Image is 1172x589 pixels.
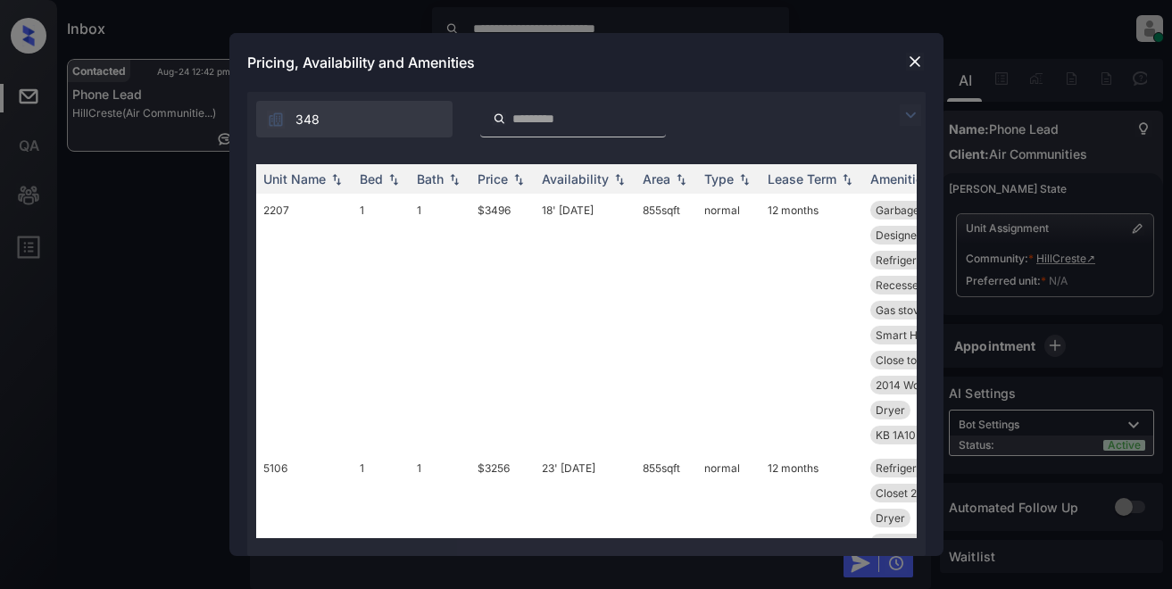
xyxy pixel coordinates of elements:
[256,194,353,452] td: 2207
[611,173,628,186] img: sorting
[876,328,975,342] span: Smart Home Door...
[906,53,924,71] img: close
[768,171,836,187] div: Lease Term
[876,203,968,217] span: Garbage disposa...
[417,171,444,187] div: Bath
[736,173,753,186] img: sorting
[870,171,930,187] div: Amenities
[761,194,863,452] td: 12 months
[636,194,697,452] td: 855 sqft
[470,194,535,452] td: $3496
[838,173,856,186] img: sorting
[672,173,690,186] img: sorting
[876,461,960,475] span: Refrigerator Le...
[900,104,921,126] img: icon-zuma
[542,171,609,187] div: Availability
[267,111,285,129] img: icon-zuma
[410,194,470,452] td: 1
[535,194,636,452] td: 18' [DATE]
[385,173,403,186] img: sorting
[295,110,320,129] span: 348
[876,378,968,392] span: 2014 Wood Floor...
[876,303,926,317] span: Gas stove
[510,173,528,186] img: sorting
[353,194,410,452] td: 1
[876,536,968,550] span: Designer Cabine...
[876,228,968,242] span: Designer Cabine...
[478,171,508,187] div: Price
[328,173,345,186] img: sorting
[876,511,905,525] span: Dryer
[360,171,383,187] div: Bed
[493,111,506,127] img: icon-zuma
[876,403,905,417] span: Dryer
[704,171,734,187] div: Type
[876,278,968,292] span: Recessed Can Li...
[445,173,463,186] img: sorting
[697,194,761,452] td: normal
[876,253,960,267] span: Refrigerator Le...
[643,171,670,187] div: Area
[876,353,963,367] span: Close to Amenit...
[263,171,326,187] div: Unit Name
[876,486,935,500] span: Closet 2014
[876,428,956,442] span: KB 1A10 Legacy
[229,33,943,92] div: Pricing, Availability and Amenities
